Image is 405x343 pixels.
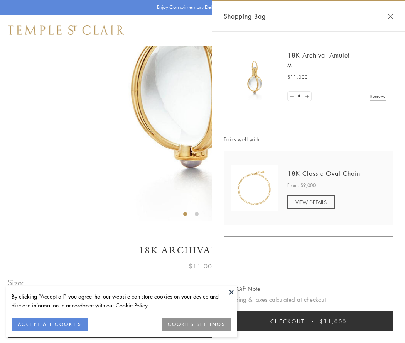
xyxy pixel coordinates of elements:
[224,135,393,144] span: Pairs well with
[287,195,335,209] a: VIEW DETAILS
[224,284,260,294] button: Add Gift Note
[162,318,231,331] button: COOKIES SETTINGS
[8,25,124,35] img: Temple St. Clair
[288,92,295,101] a: Set quantity to 0
[287,182,316,189] span: From: $9,000
[224,295,393,304] p: Shipping & taxes calculated at checkout
[370,92,386,100] a: Remove
[231,165,278,211] img: N88865-OV18
[270,317,305,326] span: Checkout
[303,92,311,101] a: Set quantity to 2
[287,62,386,70] p: M
[224,311,393,331] button: Checkout $11,000
[224,11,266,21] span: Shopping Bag
[287,169,360,178] a: 18K Classic Oval Chain
[287,51,350,59] a: 18K Archival Amulet
[157,3,245,11] p: Enjoy Complimentary Delivery & Returns
[12,292,231,310] div: By clicking “Accept all”, you agree that our website can store cookies on your device and disclos...
[8,244,397,257] h1: 18K Archival Amulet
[388,14,393,19] button: Close Shopping Bag
[189,261,216,271] span: $11,000
[231,54,278,100] img: 18K Archival Amulet
[8,276,25,289] span: Size:
[12,318,88,331] button: ACCEPT ALL COOKIES
[287,73,308,81] span: $11,000
[295,199,327,206] span: VIEW DETAILS
[320,317,347,326] span: $11,000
